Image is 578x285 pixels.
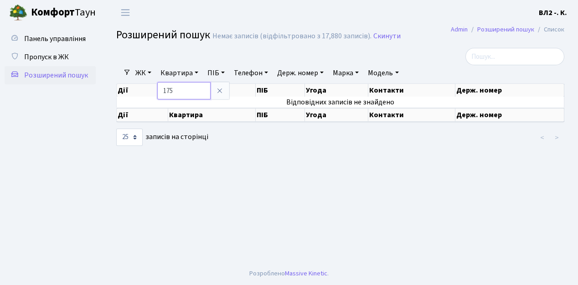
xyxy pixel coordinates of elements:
th: Квартира [168,108,256,122]
a: Пропуск в ЖК [5,48,96,66]
img: logo.png [9,4,27,22]
a: Розширений пошук [5,66,96,84]
a: Держ. номер [274,65,327,81]
th: ПІБ [256,84,305,97]
b: ВЛ2 -. К. [539,8,567,18]
span: Таун [31,5,96,21]
li: Список [534,25,564,35]
a: ПІБ [204,65,228,81]
a: Модель [364,65,402,81]
label: записів на сторінці [116,129,208,146]
b: Комфорт [31,5,75,20]
th: Дії [117,108,168,122]
nav: breadcrumb [437,20,578,39]
th: Контакти [368,84,455,97]
th: Угода [305,108,368,122]
a: Телефон [230,65,272,81]
td: Відповідних записів не знайдено [117,97,564,108]
div: Розроблено . [249,269,329,279]
button: Переключити навігацію [114,5,137,20]
a: Марка [329,65,362,81]
a: ВЛ2 -. К. [539,7,567,18]
span: Розширений пошук [24,70,88,80]
div: Немає записів (відфільтровано з 17,880 записів). [212,32,372,41]
th: Дії [117,84,168,97]
span: Розширений пошук [116,27,210,43]
th: ПІБ [256,108,305,122]
span: Панель управління [24,34,86,44]
th: Угода [305,84,368,97]
th: Держ. номер [455,84,564,97]
th: Держ. номер [455,108,564,122]
a: Massive Kinetic [285,269,327,278]
th: Контакти [368,108,455,122]
a: ЖК [132,65,155,81]
a: Квартира [157,65,202,81]
span: Пропуск в ЖК [24,52,69,62]
a: Розширений пошук [477,25,534,34]
a: Скинути [373,32,401,41]
a: Панель управління [5,30,96,48]
a: Admin [451,25,468,34]
select: записів на сторінці [116,129,143,146]
input: Пошук... [465,48,564,65]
